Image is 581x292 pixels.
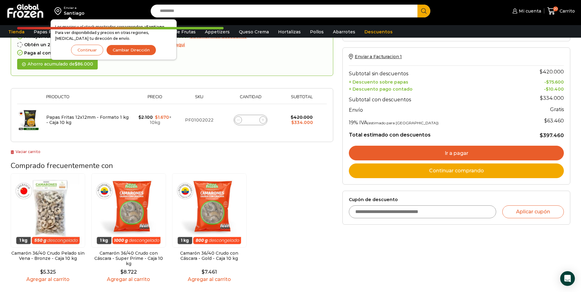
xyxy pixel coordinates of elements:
small: (estimado para [GEOGRAPHIC_DATA]) [367,121,439,125]
a: 20 Carrito [547,4,575,18]
span: Enviar a Facturacion 1 [355,54,402,59]
td: - [514,78,564,85]
a: Agregar al carrito [172,276,247,282]
span: $ [546,86,549,92]
bdi: 420.000 [291,114,313,120]
td: PF01002022 [177,104,222,136]
a: Abarrotes [330,26,358,38]
bdi: 8.722 [120,269,137,275]
h2: Camarón 36/40 Crudo con Cáscara - Super Prime - Caja 10 kg [91,251,166,266]
bdi: 86.000 [75,61,93,67]
button: Aplicar cupón [502,205,564,218]
th: Envío [349,104,513,115]
th: 19% IVA [349,115,513,127]
td: - [514,85,564,92]
a: Obtener más descuento [190,34,247,39]
a: Papas Fritas 12x12mm - Formato 1 kg - Caja 10 kg [46,114,129,125]
bdi: 1.670 [155,114,169,120]
a: Papas Fritas [31,26,65,38]
a: Queso Crema [236,26,272,38]
span: $ [540,69,543,75]
a: Enviar a Facturacion 1 [349,54,402,59]
a: Appetizers [202,26,233,38]
h2: Camarón 36/40 Crudo Pelado sin Vena - Bronze - Caja 10 kg [11,251,85,261]
bdi: 334.000 [291,120,313,125]
span: $ [155,114,158,120]
div: Open Intercom Messenger [560,271,575,286]
bdi: 75.600 [546,79,564,85]
img: address-field-icon.svg [55,6,64,16]
div: Ahorro acumulado de [17,59,98,69]
span: $ [546,79,549,85]
label: Cupón de descuento [349,197,564,202]
a: Ir a pagar [349,146,564,160]
bdi: 10.400 [546,86,564,92]
a: Agregar al carrito [11,276,85,282]
input: Product quantity [246,116,255,124]
div: Obtén un 2% extra por cada producto que agregues [17,42,327,47]
th: Precio [134,95,177,104]
bdi: 7.461 [202,269,217,275]
a: Continuar comprando [349,163,564,178]
th: Total estimado con descuentos [349,127,513,139]
th: Cantidad [222,95,280,104]
span: $ [540,95,543,101]
div: Enviar a [64,6,85,10]
bdi: 2.100 [138,114,153,120]
a: Hortalizas [275,26,304,38]
a: Vaciar carrito [11,149,40,154]
span: $ [291,120,294,125]
span: $ [540,133,543,138]
span: 63.460 [544,118,564,124]
strong: Gratis [550,107,564,112]
th: Subtotal [280,95,324,104]
span: Mi cuenta [517,8,541,14]
th: Subtotal con descuentos [349,92,513,104]
bdi: 397.460 [540,133,564,138]
p: Los precios y el stock mostrados corresponden a . Para ver disponibilidad y precios en otras regi... [55,24,172,42]
bdi: 5.325 [40,269,56,275]
span: $ [138,114,141,120]
button: Continuar [71,45,103,55]
a: Tienda [5,26,28,38]
span: $ [40,269,43,275]
a: Agregar al carrito [91,276,166,282]
span: $ [544,118,547,124]
span: 20 [553,6,558,11]
bdi: 420.000 [540,69,564,75]
button: Search button [417,5,430,17]
bdi: 334.000 [540,95,564,101]
a: Pollos [307,26,327,38]
span: $ [75,61,77,67]
span: Carrito [558,8,575,14]
th: Sku [177,95,222,104]
h2: Camarón 36/40 Crudo con Cáscara - Gold - Caja 10 kg [172,251,247,261]
td: × 10kg [134,104,177,136]
th: + Descuento pago contado [349,85,513,92]
a: Descuentos [361,26,396,38]
strong: Santiago [146,24,164,29]
th: Subtotal sin descuentos [349,66,513,78]
a: Pulpa de Frutas [157,26,199,38]
a: Mi cuenta [511,5,541,17]
span: $ [120,269,123,275]
span: Comprado frecuentemente con [11,161,113,170]
span: $ [291,114,293,120]
th: Producto [43,95,134,104]
button: Cambiar Dirección [106,45,156,55]
div: Santiago [64,10,85,16]
th: + Descuento sobre papas [349,78,513,85]
span: $ [202,269,205,275]
div: Paga al contado y ahorra un 3% [17,51,327,56]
